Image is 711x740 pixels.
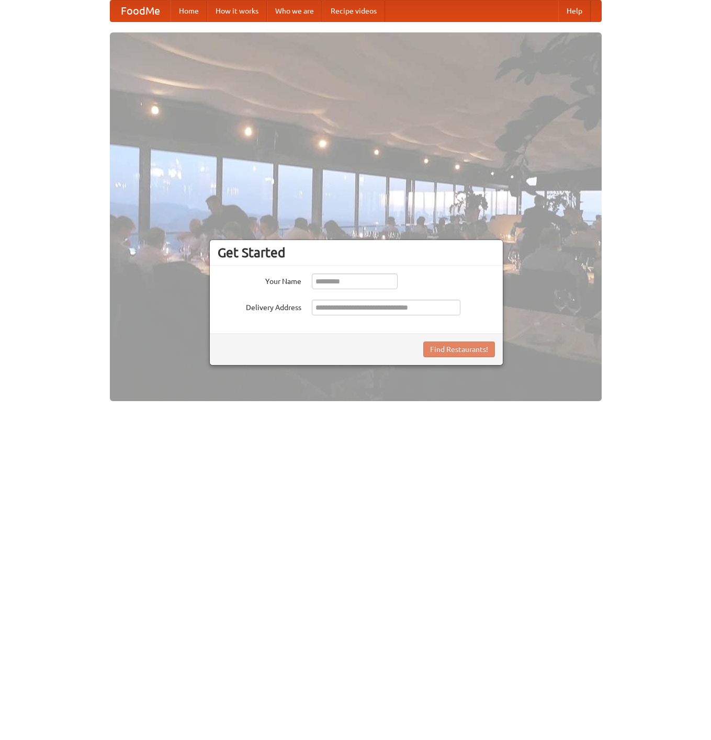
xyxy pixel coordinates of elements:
[110,1,171,21] a: FoodMe
[267,1,322,21] a: Who we are
[207,1,267,21] a: How it works
[218,274,301,287] label: Your Name
[558,1,591,21] a: Help
[218,300,301,313] label: Delivery Address
[218,245,495,260] h3: Get Started
[322,1,385,21] a: Recipe videos
[423,341,495,357] button: Find Restaurants!
[171,1,207,21] a: Home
